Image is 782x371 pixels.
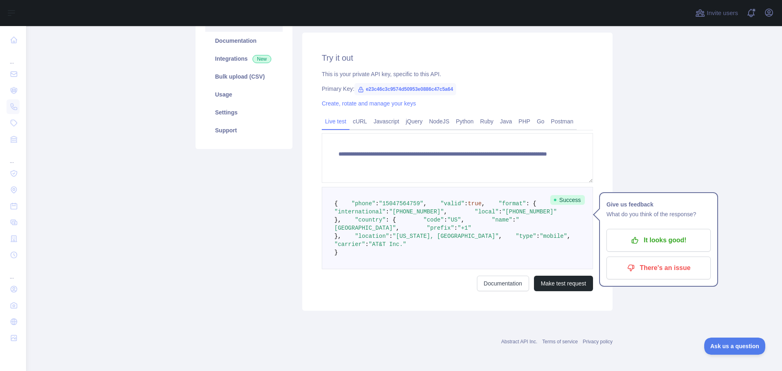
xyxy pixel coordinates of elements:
span: , [423,200,426,207]
span: , [499,233,502,239]
a: jQuery [402,115,426,128]
span: , [567,233,570,239]
span: : [365,241,369,248]
span: : [499,209,502,215]
a: Java [497,115,516,128]
span: : [444,217,447,223]
span: true [468,200,482,207]
span: : [376,200,379,207]
div: ... [7,49,20,65]
a: Javascript [370,115,402,128]
span: New [253,55,271,63]
span: : { [386,217,396,223]
span: : [464,200,468,207]
span: { [334,200,338,207]
a: Bulk upload (CSV) [205,68,283,86]
p: What do you think of the response? [606,209,711,219]
a: Postman [548,115,577,128]
span: , [396,225,399,231]
iframe: Toggle Customer Support [704,338,766,355]
span: "location" [355,233,389,239]
a: Go [534,115,548,128]
div: ... [7,148,20,165]
a: Terms of service [542,339,578,345]
span: : { [526,200,536,207]
span: "carrier" [334,241,365,248]
button: Invite users [694,7,740,20]
span: "country" [355,217,386,223]
span: } [334,249,338,256]
span: "[PHONE_NUMBER]" [389,209,444,215]
span: "local" [474,209,499,215]
a: Integrations New [205,50,283,68]
span: "valid" [440,200,464,207]
a: Ruby [477,115,497,128]
span: "type" [516,233,536,239]
span: Success [550,195,585,205]
h2: Try it out [322,52,593,64]
div: Primary Key: [322,85,593,93]
span: , [481,200,485,207]
button: Make test request [534,276,593,291]
span: "US" [447,217,461,223]
a: Python [453,115,477,128]
a: NodeJS [426,115,453,128]
span: : [454,225,457,231]
span: }, [334,217,341,223]
a: Documentation [205,32,283,50]
div: This is your private API key, specific to this API. [322,70,593,78]
span: "name" [492,217,512,223]
span: "format" [499,200,526,207]
a: Privacy policy [583,339,613,345]
span: "15047564759" [379,200,423,207]
a: PHP [515,115,534,128]
a: Usage [205,86,283,103]
a: Documentation [477,276,529,291]
span: : [512,217,516,223]
a: Create, rotate and manage your keys [322,100,416,107]
a: Live test [322,115,349,128]
span: : [389,233,392,239]
span: : [386,209,389,215]
span: "prefix" [427,225,454,231]
span: , [444,209,447,215]
span: "international" [334,209,386,215]
span: : [536,233,540,239]
a: Support [205,121,283,139]
span: "code" [423,217,444,223]
h1: Give us feedback [606,200,711,209]
a: Abstract API Inc. [501,339,538,345]
span: }, [334,233,341,239]
span: Invite users [707,9,738,18]
a: cURL [349,115,370,128]
span: "mobile" [540,233,567,239]
span: "+1" [457,225,471,231]
span: "[US_STATE], [GEOGRAPHIC_DATA]" [393,233,499,239]
span: , [461,217,464,223]
span: "phone" [351,200,376,207]
a: Settings [205,103,283,121]
div: ... [7,264,20,280]
span: "AT&T Inc." [369,241,406,248]
span: "[PHONE_NUMBER]" [502,209,557,215]
span: e23c46c3c9574d50953e0886c47c5a64 [354,83,456,95]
